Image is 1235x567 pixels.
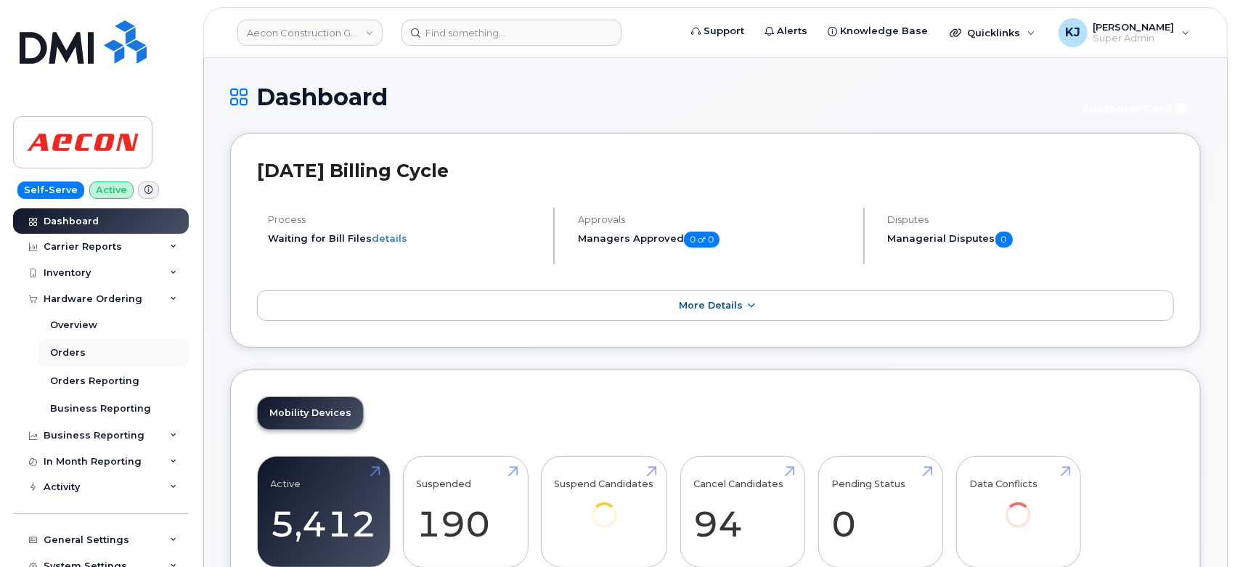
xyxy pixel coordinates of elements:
[684,232,720,248] span: 0 of 0
[679,300,743,311] span: More Details
[888,232,1174,248] h5: Managerial Disputes
[372,232,407,244] a: details
[995,232,1013,248] span: 0
[271,464,377,560] a: Active 5,412
[578,214,851,225] h4: Approvals
[555,464,654,547] a: Suspend Candidates
[417,464,515,560] a: Suspended 190
[1070,96,1201,121] button: Customer Card
[257,160,1174,181] h2: [DATE] Billing Cycle
[268,214,541,225] h4: Process
[831,464,929,560] a: Pending Status 0
[258,397,363,429] a: Mobility Devices
[888,214,1174,225] h4: Disputes
[268,232,541,245] li: Waiting for Bill Files
[578,232,851,248] h5: Managers Approved
[230,84,1063,110] h1: Dashboard
[693,464,791,560] a: Cancel Candidates 94
[969,464,1067,547] a: Data Conflicts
